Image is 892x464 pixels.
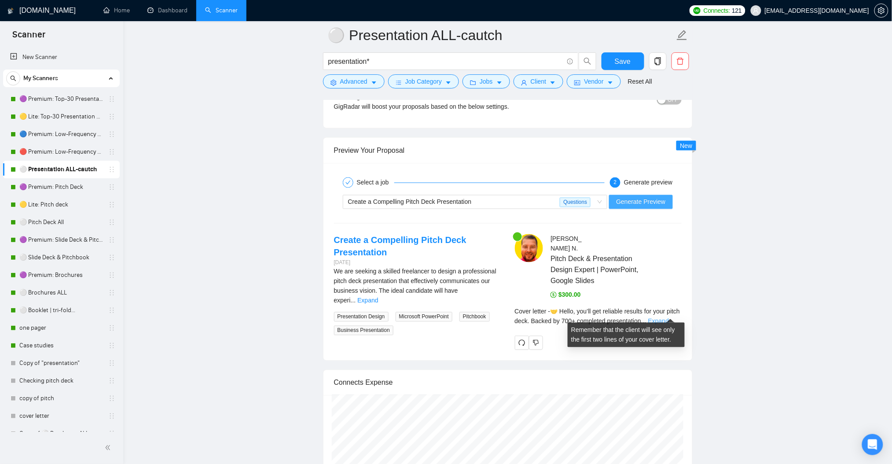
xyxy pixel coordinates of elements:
[560,198,591,207] span: Questions
[108,236,115,243] span: holder
[19,196,103,214] a: 🟡 Lite: Pitch deck
[574,79,580,86] span: idcard
[19,425,103,442] a: Copy of ⚪ Brochures ALL
[19,407,103,425] a: cover letter
[533,339,539,346] span: dislike
[334,138,682,163] div: Preview Your Proposal
[19,302,103,319] a: ⚪ Booklet | tri-fold...
[108,148,115,155] span: holder
[515,336,529,350] button: redo
[3,70,120,460] li: My Scanners
[732,6,741,15] span: 121
[521,79,527,86] span: user
[480,77,493,86] span: Jobs
[108,201,115,208] span: holder
[459,312,490,322] span: Pitchbook
[108,166,115,173] span: holder
[19,390,103,407] a: copy of pitch
[105,443,114,452] span: double-left
[108,272,115,279] span: holder
[648,318,669,325] a: Expand
[19,161,103,178] a: ⚪ Presentation ALL-cautch
[616,197,665,207] span: Generate Preview
[694,7,701,14] img: upwork-logo.png
[7,4,14,18] img: logo
[330,79,337,86] span: setting
[108,377,115,384] span: holder
[602,52,644,70] button: Save
[19,108,103,125] a: 🟡 Lite: Top-30 Presentation Keywords
[108,307,115,314] span: holder
[334,312,389,322] span: Presentation Design
[328,24,675,46] input: Scanner name...
[3,48,120,66] li: New Scanner
[19,249,103,266] a: ⚪ Slide Deck & Pitchbook
[567,74,620,88] button: idcardVendorcaret-down
[7,75,20,81] span: search
[551,236,582,252] span: [PERSON_NAME] N .
[108,342,115,349] span: holder
[628,77,652,86] a: Reset All
[334,267,501,306] div: We are seeking a skilled freelancer to design a professional pitch deck presentation that effecti...
[607,79,613,86] span: caret-down
[445,79,452,86] span: caret-down
[108,324,115,331] span: holder
[103,7,130,14] a: homeHome
[672,52,689,70] button: delete
[650,57,666,65] span: copy
[624,177,673,188] div: Generate preview
[568,323,685,347] div: Remember that the client will see only the first two lines of your cover letter.
[19,266,103,284] a: 🟣 Premium: Brochures
[515,234,543,262] img: c17XH_OUkR7nex4Zgaw-_52SvVSmxBNxRpbcbab6PLDZCmEExCi9R22d2WRFXH5ZBT
[862,434,883,455] div: Open Intercom Messenger
[551,292,557,298] span: dollar
[874,4,888,18] button: setting
[584,77,603,86] span: Vendor
[680,142,692,149] span: New
[388,74,459,88] button: barsJob Categorycaret-down
[19,354,103,372] a: Copy of "presentation"
[108,96,115,103] span: holder
[147,7,187,14] a: dashboardDashboard
[19,143,103,161] a: 🔴 Premium: Low-Frequency Presentations
[615,56,631,67] span: Save
[334,268,496,304] span: We are seeking a skilled freelancer to design a professional pitch deck presentation that effecti...
[515,307,682,326] div: Remember that the client will see only the first two lines of your cover letter.
[875,7,888,14] span: setting
[108,289,115,296] span: holder
[531,77,547,86] span: Client
[10,48,113,66] a: New Scanner
[579,57,596,65] span: search
[704,6,730,15] span: Connects:
[609,195,672,209] button: Generate Preview
[19,178,103,196] a: 🟣 Premium: Pitch Deck
[19,372,103,390] a: Checking pitch deck
[649,52,667,70] button: copy
[514,74,564,88] button: userClientcaret-down
[371,79,377,86] span: caret-down
[19,90,103,108] a: 🟣 Premium: Top-30 Presentation Keywords
[19,125,103,143] a: 🔵 Premium: Low-Frequency Presentations
[334,102,595,111] div: GigRadar will boost your proposals based on the below settings.
[529,336,543,350] button: dislike
[328,56,563,67] input: Search Freelance Jobs...
[463,74,510,88] button: folderJobscaret-down
[108,412,115,420] span: holder
[323,74,385,88] button: settingAdvancedcaret-down
[496,79,503,86] span: caret-down
[19,337,103,354] a: Case studies
[23,70,58,87] span: My Scanners
[19,284,103,302] a: ⚪ Brochures ALL
[205,7,238,14] a: searchScanner
[357,177,394,188] div: Select a job
[567,59,573,64] span: info-circle
[515,308,680,325] span: Cover letter - 🤝 Hello, you’ll get reliable results for your pitch deck. Backed by 700+ completed...
[641,318,646,325] span: ...
[334,259,501,267] div: [DATE]
[672,57,689,65] span: delete
[108,219,115,226] span: holder
[396,79,402,86] span: bars
[345,180,351,185] span: check
[515,339,529,346] span: redo
[19,319,103,337] a: one pager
